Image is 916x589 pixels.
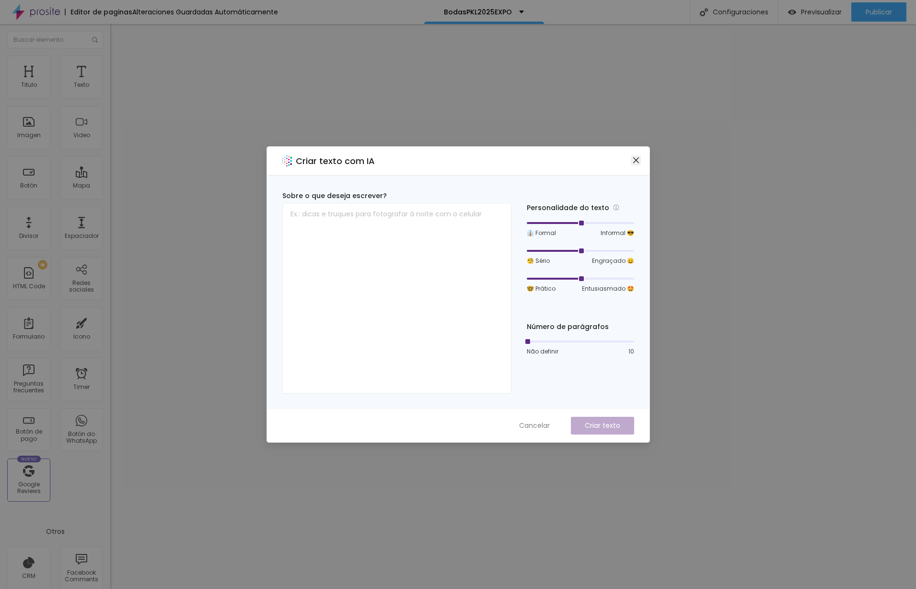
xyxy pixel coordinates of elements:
span: 10 [628,347,634,356]
span: Informal 😎 [601,229,634,237]
h2: Criar texto com IA [296,154,375,167]
span: 👔 Formal [527,229,556,237]
span: 🤓 Prático [527,284,556,293]
button: Close [631,155,641,165]
button: Cancelar [510,417,559,435]
div: Sobre o que deseja escrever? [282,191,511,201]
div: Número de parágrafos [527,322,634,332]
span: 🧐 Sério [527,257,550,265]
span: Entusiasmado 🤩 [582,284,634,293]
span: Engraçado 😄 [592,257,634,265]
span: close [632,156,640,164]
span: Não definir [527,347,558,356]
span: Cancelar [519,421,550,431]
button: Criar texto [571,417,634,435]
div: Personalidade do texto [527,202,634,213]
